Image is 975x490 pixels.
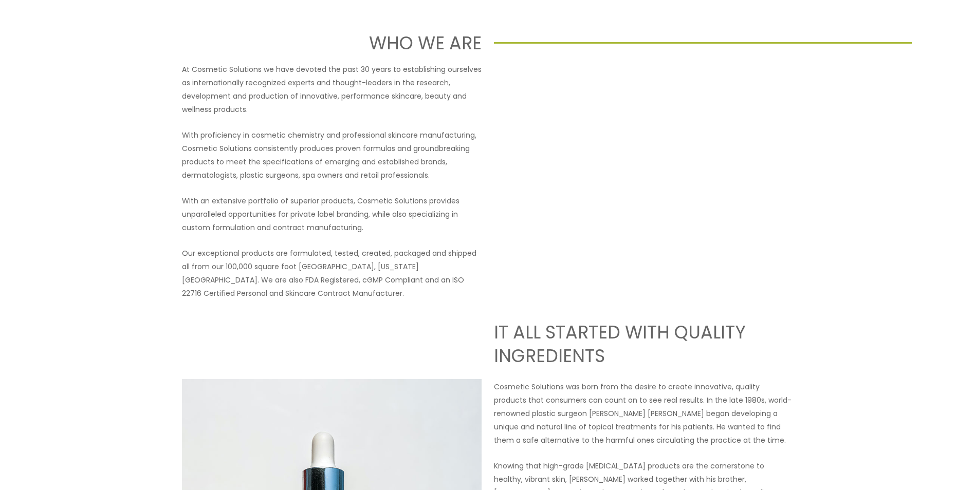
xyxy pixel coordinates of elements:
p: With proficiency in cosmetic chemistry and professional skincare manufacturing, Cosmetic Solution... [182,128,482,182]
p: Cosmetic Solutions was born from the desire to create innovative, quality products that consumers... [494,380,794,447]
p: With an extensive portfolio of superior products, Cosmetic Solutions provides unparalleled opport... [182,194,482,234]
p: Our exceptional products are formulated, tested, created, packaged and shipped all from our 100,0... [182,247,482,300]
h1: WHO WE ARE [63,30,481,55]
iframe: Get to know Cosmetic Solutions Private Label Skin Care [494,63,794,231]
h2: IT ALL STARTED WITH QUALITY INGREDIENTS [494,321,794,367]
p: At Cosmetic Solutions we have devoted the past 30 years to establishing ourselves as internationa... [182,63,482,116]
